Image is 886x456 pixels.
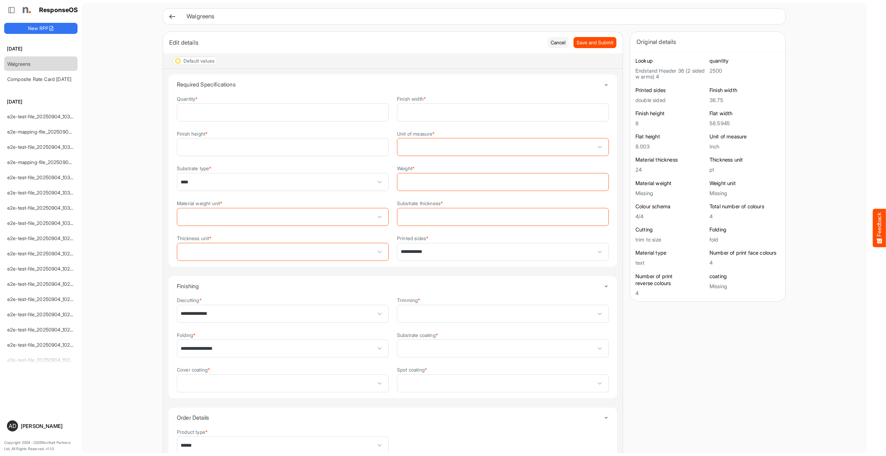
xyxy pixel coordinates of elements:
h6: [DATE] [4,98,78,106]
label: Substrate coating [397,332,438,338]
a: e2e-test-file_20250904_102758 [7,311,78,317]
span: AD [9,423,16,429]
summary: Toggle content [177,74,609,94]
h5: Missing [635,190,706,196]
label: Finish height [177,131,208,136]
h4: Finishing [177,283,604,289]
h6: Material type [635,249,706,256]
div: Default values [183,58,215,63]
h5: Endstand Header 36 (2 sided w arms) 4 [635,68,706,80]
a: Composite Rate Card [DATE] [7,76,71,82]
label: Unit of measure [397,131,435,136]
h5: Inch [709,144,780,149]
a: e2e-test-file_20250904_102922 [7,266,79,272]
h6: Unit of measure [709,133,780,140]
a: e2e-test-file_20250904_103245 [7,144,79,150]
button: Feedback [873,209,886,247]
label: Spot coating [397,367,427,372]
div: Original details [636,37,779,47]
summary: Toggle content [177,408,609,428]
h5: 4 [709,260,780,266]
a: e2e-test-file_20250904_102841 [7,296,78,302]
p: Copyright 2004 - 2025 Northell Partners Ltd. All Rights Reserved. v 1.1.0 [4,440,78,452]
a: e2e-test-file_20250904_103057 [7,205,79,211]
h4: Order Details [177,414,604,421]
h5: trim to size [635,237,706,243]
a: e2e-test-file_20250904_103356 [7,113,79,119]
label: Material weight unit [177,201,223,206]
h5: 36.75 [709,97,780,103]
a: e2e-mapping-file_20250904_103259 [7,129,89,135]
summary: Toggle content [177,276,609,296]
h4: Required Specifications [177,81,604,88]
label: Cover coating [177,367,210,372]
h6: Total number of colours [709,203,780,210]
h5: 8.003 [635,144,706,149]
h6: Colour schema [635,203,706,210]
button: New RFP [4,23,78,34]
a: e2e-test-file_20250904_102951 [7,235,78,241]
h5: 4/4 [635,213,706,219]
h5: text [635,260,706,266]
h5: Missing [709,190,780,196]
h6: Folding [709,226,780,233]
h6: Walgreens [187,13,774,19]
h5: 58.5945 [709,120,780,126]
h6: Flat height [635,133,706,140]
label: Substrate type [177,166,211,171]
a: e2e-test-file_20250904_102855 [7,281,79,287]
h5: 8 [635,120,706,126]
label: Trimming [397,298,420,303]
h5: 4 [709,213,780,219]
h5: double sided [635,97,706,103]
h1: ResponseOS [39,7,78,14]
label: Finish width [397,96,426,101]
a: e2e-mapping-file_20250904_103150 [7,159,89,165]
a: e2e-test-file_20250904_102748 [7,327,78,332]
label: Thickness unit [177,236,211,241]
h6: Finish height [635,110,706,117]
label: Diecutting [177,298,202,303]
a: e2e-test-file_20250904_103133 [7,190,78,195]
h6: Cutting [635,226,706,233]
button: Cancel [548,37,569,48]
label: Printed sides [397,236,428,241]
button: Save and Submit Progress [573,37,616,48]
a: e2e-test-file_20250904_102936 [7,250,79,256]
div: Edit details [169,38,542,47]
h6: Weight unit [709,180,780,187]
h6: Material thickness [635,156,706,163]
h5: 4 [635,290,706,296]
h5: Missing [709,283,780,289]
img: Northell [19,3,33,17]
h6: coating [709,273,780,280]
h6: [DATE] [4,45,78,53]
h5: 24 [635,167,706,173]
h6: Lookup [635,57,706,64]
h6: Printed sides [635,87,706,94]
h5: fold [709,237,780,243]
label: Substrate thickness [397,201,443,206]
h6: Flat width [709,110,780,117]
h5: pt [709,167,780,173]
label: Product type [177,429,208,435]
h6: Number of print reverse colours [635,273,706,287]
h6: quantity [709,57,780,64]
h6: Number of print face colours [709,249,780,256]
a: e2e-test-file_20250904_103142 [7,174,78,180]
a: Walgreens [7,61,30,67]
h6: Thickness unit [709,156,780,163]
label: Weight [397,166,415,171]
div: [PERSON_NAME] [21,423,75,429]
span: Save and Submit [577,39,613,46]
h5: 2500 [709,68,780,74]
a: e2e-test-file_20250904_103033 [7,220,79,226]
label: Quantity [177,96,198,101]
label: Folding [177,332,196,338]
h6: Material weight [635,180,706,187]
h6: Finish width [709,87,780,94]
a: e2e-test-file_20250904_102734 [7,342,79,348]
